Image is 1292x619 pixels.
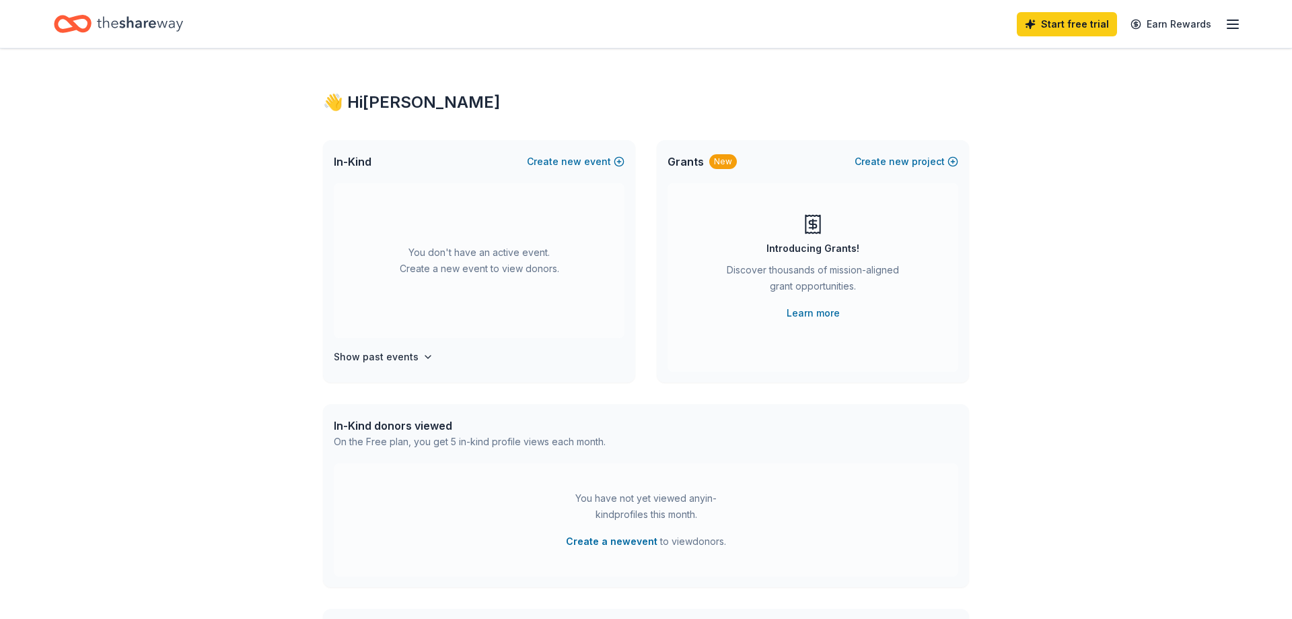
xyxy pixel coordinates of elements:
span: new [889,154,909,170]
a: Learn more [787,305,840,321]
div: You don't have an active event. Create a new event to view donors. [334,183,624,338]
button: Create a newevent [566,533,657,550]
a: Home [54,8,183,40]
div: 👋 Hi [PERSON_NAME] [323,92,969,113]
div: On the Free plan, you get 5 in-kind profile views each month. [334,434,606,450]
div: In-Kind donors viewed [334,418,606,434]
a: Earn Rewards [1122,12,1219,36]
button: Show past events [334,349,433,365]
span: In-Kind [334,154,371,170]
button: Createnewproject [855,154,958,170]
button: Createnewevent [527,154,624,170]
div: Discover thousands of mission-aligned grant opportunities. [721,262,904,300]
div: You have not yet viewed any in-kind profiles this month. [562,490,730,523]
span: new [561,154,581,170]
span: Grants [668,154,704,170]
div: New [709,154,737,169]
span: to view donors . [566,533,726,550]
div: Introducing Grants! [766,240,859,257]
a: Start free trial [1017,12,1117,36]
h4: Show past events [334,349,419,365]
